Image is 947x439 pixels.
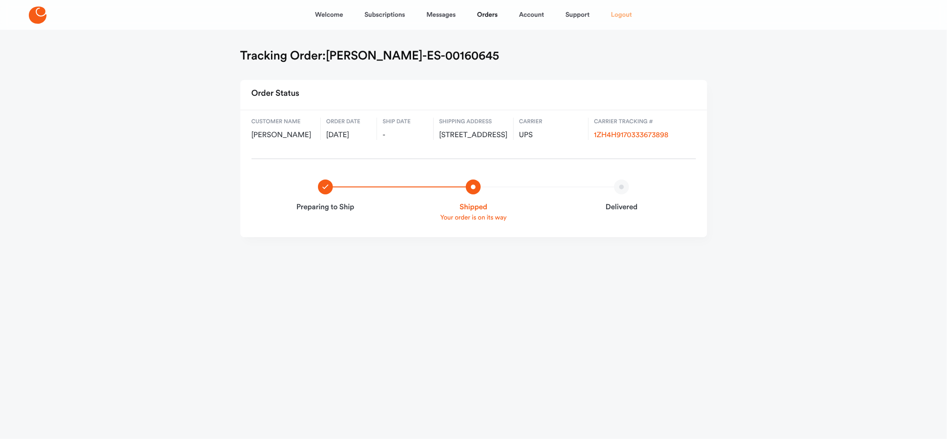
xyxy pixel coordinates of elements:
strong: Preparing to Ship [263,202,389,213]
span: [STREET_ADDRESS] [439,131,508,140]
a: Messages [426,4,456,26]
a: Orders [477,4,497,26]
a: Welcome [315,4,343,26]
a: Account [519,4,544,26]
a: Support [565,4,589,26]
strong: Shipped [411,202,536,213]
span: Customer name [252,118,315,126]
h1: Tracking Order: [PERSON_NAME]-ES-00160645 [240,48,499,63]
span: Order date [326,118,371,126]
a: Subscriptions [364,4,405,26]
span: Carrier Tracking # [594,118,690,126]
span: [PERSON_NAME] [252,131,315,140]
a: 1ZH4H9170333673898 [594,132,669,139]
a: Logout [611,4,632,26]
span: Carrier [519,118,583,126]
strong: Delivered [559,202,685,213]
span: UPS [519,131,583,140]
span: - [383,131,427,140]
h2: Order Status [252,86,299,102]
span: [DATE] [326,131,371,140]
span: Ship date [383,118,427,126]
p: Your order is on its way [411,213,536,222]
span: Shipping address [439,118,508,126]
